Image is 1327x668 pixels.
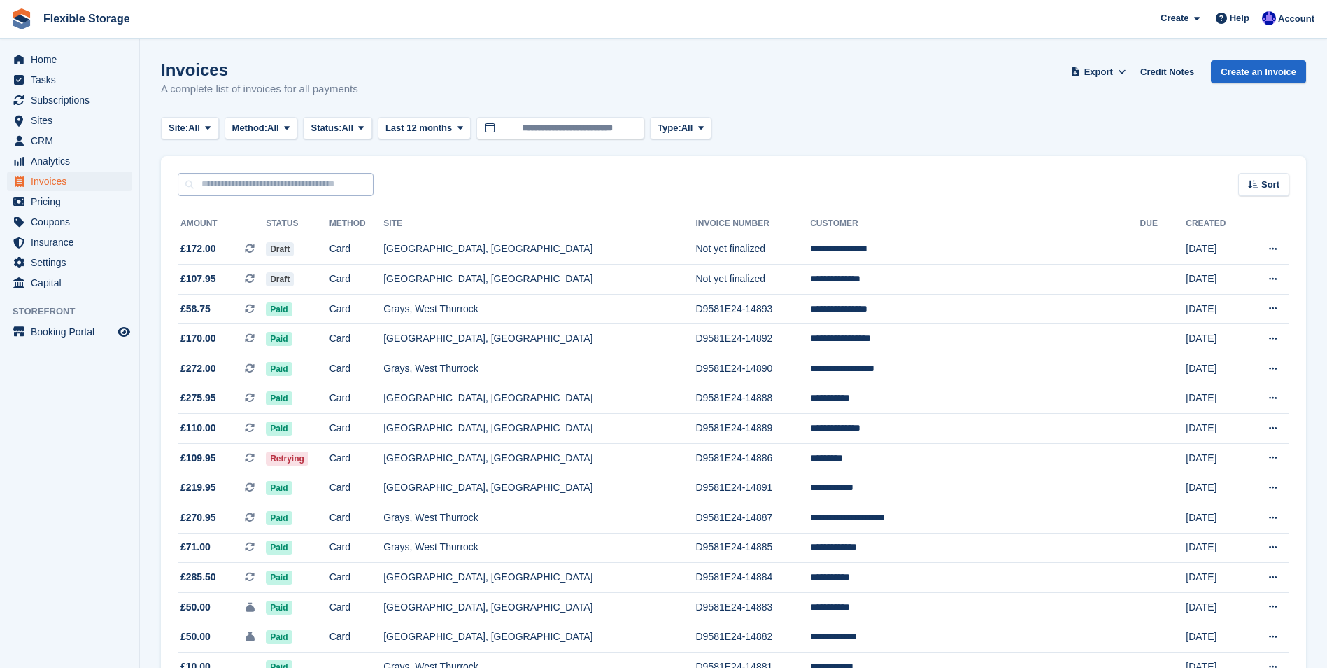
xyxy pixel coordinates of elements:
[188,121,200,135] span: All
[7,212,132,232] a: menu
[7,50,132,69] a: menu
[7,151,132,171] a: menu
[329,414,384,444] td: Card
[180,331,216,346] span: £170.00
[266,422,292,436] span: Paid
[180,629,211,644] span: £50.00
[1186,414,1245,444] td: [DATE]
[696,265,811,295] td: Not yet finalized
[1186,384,1245,414] td: [DATE]
[650,117,711,140] button: Type: All
[266,362,292,376] span: Paid
[232,121,268,135] span: Method:
[225,117,298,140] button: Method: All
[311,121,341,135] span: Status:
[161,60,358,79] h1: Invoices
[180,600,211,615] span: £50.00
[696,503,811,534] td: D9581E24-14887
[329,213,384,235] th: Method
[266,541,292,555] span: Paid
[329,503,384,534] td: Card
[266,302,292,316] span: Paid
[329,443,384,473] td: Card
[383,533,695,563] td: Grays, West Thurrock
[1186,563,1245,593] td: [DATE]
[696,622,811,653] td: D9581E24-14882
[696,384,811,414] td: D9581E24-14888
[1186,213,1245,235] th: Created
[13,305,139,319] span: Storefront
[383,213,695,235] th: Site
[266,272,294,286] span: Draft
[1186,473,1245,503] td: [DATE]
[696,294,811,324] td: D9581E24-14893
[7,172,132,191] a: menu
[1186,235,1245,265] td: [DATE]
[383,235,695,265] td: [GEOGRAPHIC_DATA], [GEOGRAPHIC_DATA]
[31,131,115,151] span: CRM
[7,232,132,252] a: menu
[696,324,811,354] td: D9581E24-14892
[266,601,292,615] span: Paid
[696,563,811,593] td: D9581E24-14884
[696,592,811,622] td: D9581E24-14883
[383,443,695,473] td: [GEOGRAPHIC_DATA], [GEOGRAPHIC_DATA]
[180,480,216,495] span: £219.95
[266,332,292,346] span: Paid
[1278,12,1314,26] span: Account
[385,121,452,135] span: Last 12 months
[658,121,681,135] span: Type:
[7,131,132,151] a: menu
[329,563,384,593] td: Card
[1186,354,1245,384] td: [DATE]
[1161,11,1188,25] span: Create
[1186,503,1245,534] td: [DATE]
[1211,60,1306,83] a: Create an Invoice
[31,70,115,90] span: Tasks
[161,117,219,140] button: Site: All
[180,302,211,316] span: £58.75
[31,232,115,252] span: Insurance
[329,384,384,414] td: Card
[1261,178,1279,192] span: Sort
[266,481,292,495] span: Paid
[329,354,384,384] td: Card
[696,533,811,563] td: D9581E24-14885
[7,322,132,342] a: menu
[1186,324,1245,354] td: [DATE]
[115,323,132,340] a: Preview store
[266,571,292,585] span: Paid
[267,121,279,135] span: All
[1084,65,1113,79] span: Export
[329,622,384,653] td: Card
[169,121,188,135] span: Site:
[7,111,132,130] a: menu
[180,451,216,466] span: £109.95
[696,473,811,503] td: D9581E24-14891
[31,151,115,171] span: Analytics
[266,630,292,644] span: Paid
[266,391,292,405] span: Paid
[378,117,471,140] button: Last 12 months
[31,322,115,342] span: Booking Portal
[266,511,292,525] span: Paid
[1140,213,1186,235] th: Due
[329,592,384,622] td: Card
[31,90,115,110] span: Subscriptions
[1186,294,1245,324] td: [DATE]
[31,192,115,211] span: Pricing
[180,570,216,585] span: £285.50
[383,384,695,414] td: [GEOGRAPHIC_DATA], [GEOGRAPHIC_DATA]
[266,452,308,466] span: Retrying
[383,592,695,622] td: [GEOGRAPHIC_DATA], [GEOGRAPHIC_DATA]
[329,533,384,563] td: Card
[180,510,216,525] span: £270.95
[303,117,371,140] button: Status: All
[11,8,32,29] img: stora-icon-8386f47178a22dfd0bd8f6a31ec36ba5ce8667c1dd55bd0f319d3a0aa187defe.svg
[7,192,132,211] a: menu
[31,212,115,232] span: Coupons
[31,50,115,69] span: Home
[383,563,695,593] td: [GEOGRAPHIC_DATA], [GEOGRAPHIC_DATA]
[329,324,384,354] td: Card
[31,273,115,293] span: Capital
